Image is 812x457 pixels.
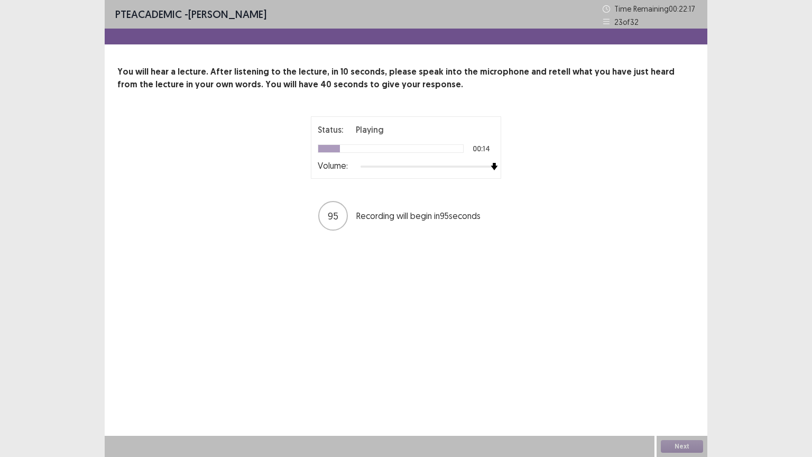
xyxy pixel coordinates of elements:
p: Status: [318,123,343,136]
p: Recording will begin in 95 seconds [356,209,494,222]
p: You will hear a lecture. After listening to the lecture, in 10 seconds, please speak into the mic... [117,66,695,91]
p: - [PERSON_NAME] [115,6,266,22]
span: PTE academic [115,7,182,21]
p: Volume: [318,159,348,172]
p: 95 [328,209,338,223]
p: 23 of 32 [614,16,639,28]
p: Playing [356,123,384,136]
p: 00:14 [473,145,490,152]
img: arrow-thumb [491,163,498,170]
p: Time Remaining 00 : 22 : 17 [614,3,697,14]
